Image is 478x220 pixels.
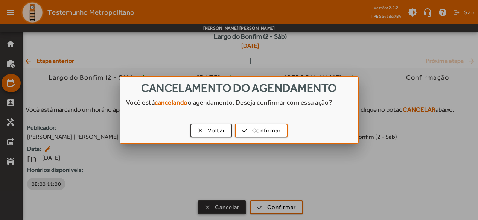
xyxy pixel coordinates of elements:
div: Você está o agendamento. Deseja confirmar com essa ação? [120,98,358,114]
button: Voltar [190,124,232,137]
span: Confirmar [252,126,281,135]
span: Cancelamento do agendamento [141,81,336,94]
strong: cancelando [155,99,187,106]
span: Voltar [208,126,225,135]
button: Confirmar [235,124,288,137]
